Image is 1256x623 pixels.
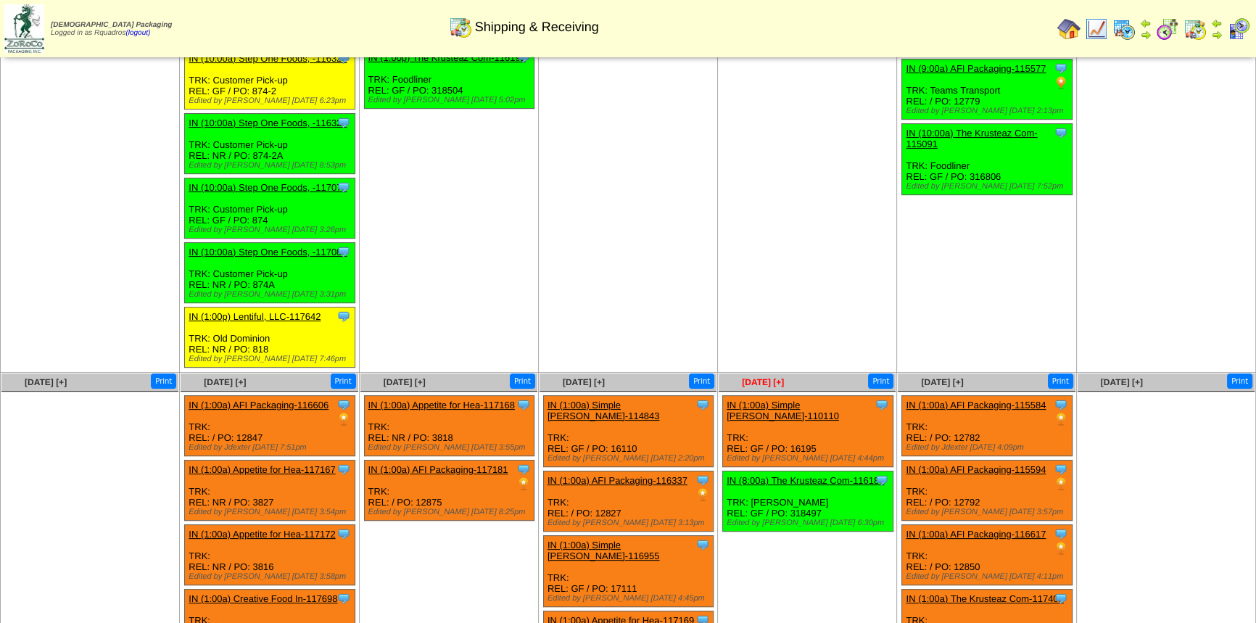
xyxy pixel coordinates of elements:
[1101,377,1143,387] a: [DATE] [+]
[906,443,1072,452] div: Edited by Jdexter [DATE] 4:09pm
[336,309,351,323] img: Tooltip
[906,63,1046,74] a: IN (9:00a) AFI Packaging-115577
[906,508,1072,516] div: Edited by [PERSON_NAME] [DATE] 3:57pm
[475,20,599,35] span: Shipping & Receiving
[336,462,351,476] img: Tooltip
[336,180,351,194] img: Tooltip
[185,396,355,456] div: TRK: REL: / PO: 12847
[1140,17,1152,29] img: arrowleft.gif
[543,536,714,607] div: TRK: REL: GF / PO: 17111
[548,400,660,421] a: IN (1:00a) Simple [PERSON_NAME]-114843
[368,508,534,516] div: Edited by [PERSON_NAME] [DATE] 8:25pm
[185,49,355,110] div: TRK: Customer Pick-up REL: GF / PO: 874-2
[548,475,687,486] a: IN (1:00a) AFI Packaging-116337
[1054,476,1068,491] img: PO
[185,243,355,303] div: TRK: Customer Pick-up REL: NR / PO: 874A
[336,591,351,606] img: Tooltip
[723,471,893,532] div: TRK: [PERSON_NAME] REL: GF / PO: 318497
[185,461,355,521] div: TRK: REL: NR / PO: 3827
[1211,17,1223,29] img: arrowleft.gif
[906,128,1037,149] a: IN (10:00a) The Krusteaz Com-115091
[902,124,1073,195] div: TRK: Foodliner REL: GF / PO: 316806
[906,593,1063,604] a: IN (1:00a) The Krusteaz Com-117408
[336,397,351,412] img: Tooltip
[695,473,710,487] img: Tooltip
[921,377,963,387] span: [DATE] [+]
[189,117,347,128] a: IN (10:00a) Step One Foods, -116327
[695,487,710,502] img: PO
[336,527,351,541] img: Tooltip
[906,107,1072,115] div: Edited by [PERSON_NAME] [DATE] 2:13pm
[1227,374,1252,389] button: Print
[384,377,426,387] a: [DATE] [+]
[727,475,884,486] a: IN (8:00a) The Krusteaz Com-116187
[742,377,784,387] a: [DATE] [+]
[1156,17,1179,41] img: calendarblend.gif
[695,537,710,552] img: Tooltip
[185,178,355,239] div: TRK: Customer Pick-up REL: GF / PO: 874
[906,464,1046,475] a: IN (1:00a) AFI Packaging-115594
[189,247,347,257] a: IN (10:00a) Step One Foods, -117080
[1054,125,1068,140] img: Tooltip
[548,594,714,603] div: Edited by [PERSON_NAME] [DATE] 4:45pm
[689,374,714,389] button: Print
[51,21,172,37] span: Logged in as Rquadros
[189,182,347,193] a: IN (10:00a) Step One Foods, -117079
[563,377,605,387] a: [DATE] [+]
[1112,17,1136,41] img: calendarprod.gif
[695,397,710,412] img: Tooltip
[51,21,172,29] span: [DEMOGRAPHIC_DATA] Packaging
[727,519,893,527] div: Edited by [PERSON_NAME] [DATE] 6:30pm
[1227,17,1250,41] img: calendarcustomer.gif
[189,593,337,604] a: IN (1:00a) Creative Food In-117698
[364,396,534,456] div: TRK: REL: NR / PO: 3818
[336,412,351,426] img: PO
[189,508,355,516] div: Edited by [PERSON_NAME] [DATE] 3:54pm
[368,400,515,410] a: IN (1:00a) Appetite for Hea-117168
[543,471,714,532] div: TRK: REL: / PO: 12827
[723,396,893,467] div: TRK: REL: GF / PO: 16195
[516,397,531,412] img: Tooltip
[189,290,355,299] div: Edited by [PERSON_NAME] [DATE] 3:31pm
[25,377,67,387] a: [DATE] [+]
[1054,462,1068,476] img: Tooltip
[1057,17,1081,41] img: home.gif
[548,540,660,561] a: IN (1:00a) Simple [PERSON_NAME]-116955
[336,115,351,130] img: Tooltip
[902,461,1073,521] div: TRK: REL: / PO: 12792
[189,464,335,475] a: IN (1:00a) Appetite for Hea-117167
[189,355,355,363] div: Edited by [PERSON_NAME] [DATE] 7:46pm
[868,374,893,389] button: Print
[189,311,321,322] a: IN (1:00p) Lentiful, LLC-117642
[906,572,1072,581] div: Edited by [PERSON_NAME] [DATE] 4:11pm
[185,525,355,585] div: TRK: REL: NR / PO: 3816
[1054,541,1068,556] img: PO
[516,462,531,476] img: Tooltip
[727,400,839,421] a: IN (1:00a) Simple [PERSON_NAME]-110110
[189,400,329,410] a: IN (1:00a) AFI Packaging-116606
[364,49,534,109] div: TRK: Foodliner REL: GF / PO: 318504
[1211,29,1223,41] img: arrowright.gif
[189,572,355,581] div: Edited by [PERSON_NAME] [DATE] 3:58pm
[516,476,531,491] img: PO
[204,377,246,387] a: [DATE] [+]
[189,443,355,452] div: Edited by Jdexter [DATE] 7:51pm
[368,443,534,452] div: Edited by [PERSON_NAME] [DATE] 3:55pm
[1054,75,1068,90] img: PO
[1054,412,1068,426] img: PO
[1085,17,1108,41] img: line_graph.gif
[1048,374,1073,389] button: Print
[189,529,335,540] a: IN (1:00a) Appetite for Hea-117172
[875,397,889,412] img: Tooltip
[543,396,714,467] div: TRK: REL: GF / PO: 16110
[1054,397,1068,412] img: Tooltip
[364,461,534,521] div: TRK: REL: / PO: 12875
[449,15,472,38] img: calendarinout.gif
[906,400,1046,410] a: IN (1:00a) AFI Packaging-115584
[336,244,351,259] img: Tooltip
[1054,61,1068,75] img: Tooltip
